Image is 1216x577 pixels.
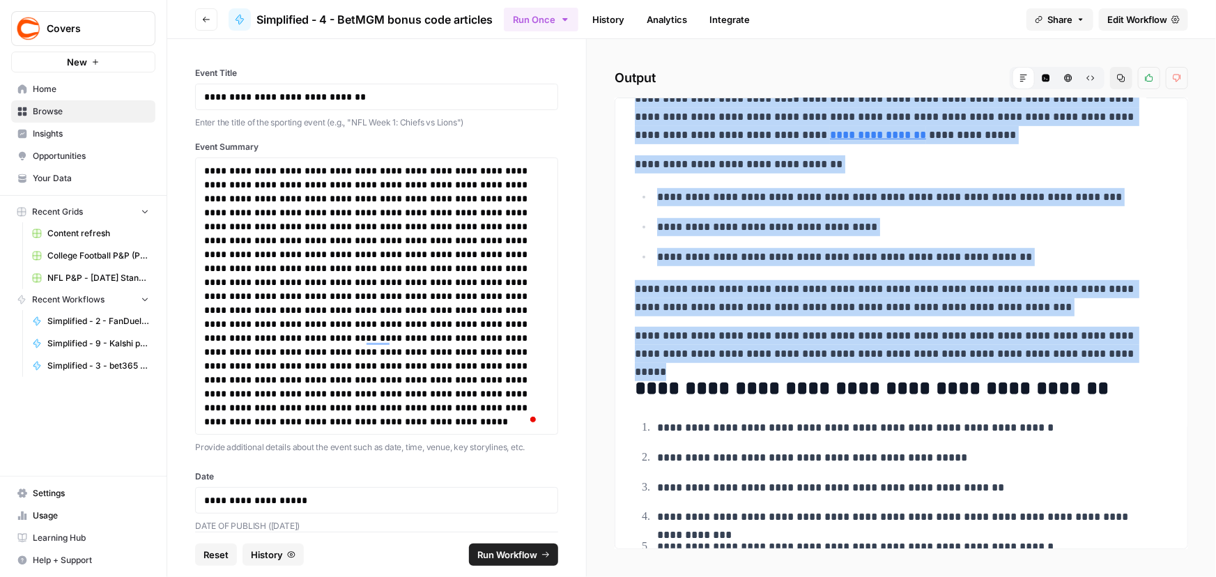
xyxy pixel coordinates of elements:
[26,332,155,355] a: Simplified - 9 - Kalshi promo code articles
[11,11,155,46] button: Workspace: Covers
[11,201,155,222] button: Recent Grids
[47,337,149,350] span: Simplified - 9 - Kalshi promo code articles
[32,293,105,306] span: Recent Workflows
[584,8,633,31] a: History
[16,16,41,41] img: Covers Logo
[701,8,758,31] a: Integrate
[67,55,87,69] span: New
[26,267,155,289] a: NFL P&P - [DATE] Standard (Production) Grid
[11,145,155,167] a: Opportunities
[11,505,155,527] a: Usage
[195,544,237,566] button: Reset
[204,164,549,429] div: To enrich screen reader interactions, please activate Accessibility in Grammarly extension settings
[11,549,155,571] button: Help + Support
[1047,13,1072,26] span: Share
[195,440,558,454] p: Provide additional details about the event such as date, time, venue, key storylines, etc.
[33,105,149,118] span: Browse
[11,78,155,100] a: Home
[47,315,149,328] span: Simplified - 2 - FanDuel promo code articles
[229,8,493,31] a: Simplified - 4 - BetMGM bonus code articles
[47,249,149,262] span: College Football P&P (Production) Grid (1)
[195,519,558,533] p: DATE OF PUBLISH ([DATE])
[47,22,131,36] span: Covers
[26,355,155,377] a: Simplified - 3 - bet365 bonus code articles
[11,167,155,190] a: Your Data
[11,52,155,72] button: New
[26,310,155,332] a: Simplified - 2 - FanDuel promo code articles
[33,150,149,162] span: Opportunities
[11,289,155,310] button: Recent Workflows
[26,245,155,267] a: College Football P&P (Production) Grid (1)
[251,548,283,562] span: History
[33,487,149,500] span: Settings
[203,548,229,562] span: Reset
[11,123,155,145] a: Insights
[504,8,578,31] button: Run Once
[33,554,149,567] span: Help + Support
[33,532,149,544] span: Learning Hub
[638,8,695,31] a: Analytics
[1099,8,1188,31] a: Edit Workflow
[195,141,558,153] label: Event Summary
[32,206,83,218] span: Recent Grids
[11,100,155,123] a: Browse
[11,482,155,505] a: Settings
[195,116,558,130] p: Enter the title of the sporting event (e.g., "NFL Week 1: Chiefs vs Lions")
[477,548,537,562] span: Run Workflow
[615,67,1188,89] h2: Output
[33,83,149,95] span: Home
[33,172,149,185] span: Your Data
[469,544,558,566] button: Run Workflow
[33,509,149,522] span: Usage
[11,527,155,549] a: Learning Hub
[26,222,155,245] a: Content refresh
[243,544,304,566] button: History
[195,470,558,483] label: Date
[195,67,558,79] label: Event Title
[1026,8,1093,31] button: Share
[1107,13,1167,26] span: Edit Workflow
[47,272,149,284] span: NFL P&P - [DATE] Standard (Production) Grid
[256,11,493,28] span: Simplified - 4 - BetMGM bonus code articles
[33,128,149,140] span: Insights
[47,227,149,240] span: Content refresh
[47,360,149,372] span: Simplified - 3 - bet365 bonus code articles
